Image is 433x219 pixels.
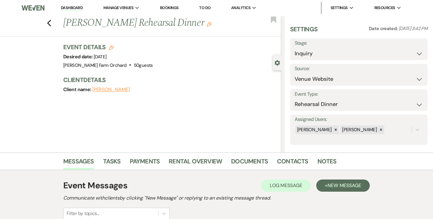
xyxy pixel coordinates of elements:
a: Messages [63,156,94,170]
h3: Client Details [63,76,275,84]
h1: [PERSON_NAME] Rehearsal Dinner [63,16,235,30]
a: Notes [317,156,337,170]
a: Dashboard [61,5,83,11]
h3: Settings [290,25,318,38]
label: Stage: [295,39,423,48]
h3: Event Details [63,43,153,51]
span: Log Message [270,182,302,189]
span: Manage Venues [103,5,133,11]
button: Log Message [261,180,311,192]
span: [DATE] 3:42 PM [399,26,428,32]
label: Assigned Users: [295,115,423,124]
a: Rental Overview [169,156,222,170]
span: Desired date: [63,53,94,60]
label: Source: [295,64,423,73]
a: Contacts [277,156,308,170]
span: New Message [327,182,361,189]
a: Tasks [103,156,121,170]
span: Analytics [231,5,251,11]
button: Edit [207,21,212,27]
span: Client name: [63,86,92,93]
label: Event Type: [295,90,423,99]
button: [PERSON_NAME] [92,87,130,92]
img: Weven Logo [22,2,44,14]
a: To Do [199,5,210,10]
h1: Event Messages [63,179,127,192]
span: Settings [331,5,348,11]
a: Documents [231,156,268,170]
div: [PERSON_NAME] [340,125,378,134]
button: +New Message [316,180,370,192]
span: Resources [374,5,395,11]
span: Date created: [369,26,399,32]
span: [DATE] [94,54,106,60]
span: 50 guests [134,62,153,68]
button: Close lead details [275,60,280,65]
a: Bookings [160,5,179,10]
span: [PERSON_NAME] Farm Orchard [63,62,126,68]
a: Payments [130,156,160,170]
h2: Communicate with clients by clicking "New Message" or replying to an existing message thread. [63,194,370,202]
div: [PERSON_NAME] [295,125,333,134]
div: Filter by topics... [67,210,99,217]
